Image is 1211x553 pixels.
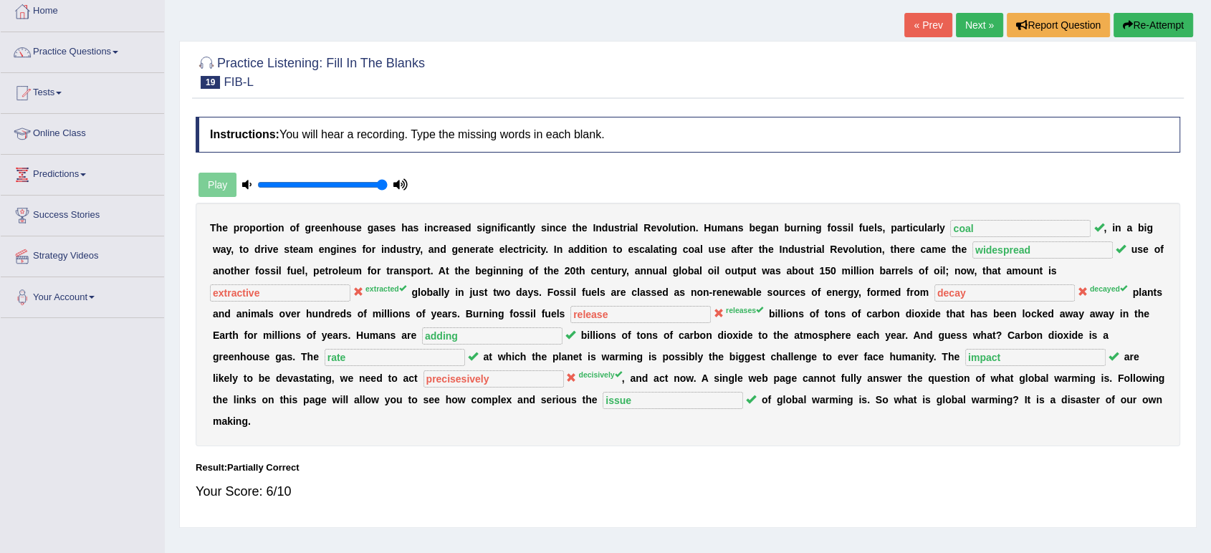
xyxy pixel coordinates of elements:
b: e [651,222,656,234]
a: Tests [1,73,164,109]
b: a [897,222,903,234]
b: e [628,244,633,255]
button: Report Question [1007,13,1110,37]
b: t [677,222,681,234]
b: e [868,222,874,234]
b: u [862,222,868,234]
b: t [239,244,243,255]
b: c [683,244,689,255]
b: r [239,222,243,234]
b: l [668,222,671,234]
b: r [797,222,800,234]
b: l [527,222,530,234]
b: r [749,244,752,255]
b: n [876,244,882,255]
b: u [918,222,924,234]
input: blank [950,220,1091,237]
a: Online Class [1,114,164,150]
input: blank [972,241,1113,259]
b: b [1138,222,1144,234]
b: u [857,244,863,255]
b: i [592,244,595,255]
b: r [439,222,442,234]
b: d [465,222,472,234]
b: c [639,244,645,255]
b: l [635,222,638,234]
b: t [231,265,234,276]
b: d [602,222,608,234]
b: a [568,244,574,255]
b: i [264,244,267,255]
b: t [759,244,762,255]
b: n [809,222,815,234]
b: m [717,222,726,234]
b: o [243,244,249,255]
b: a [479,244,485,255]
b: i [807,222,810,234]
b: u [345,222,351,234]
b: s [837,222,843,234]
b: I [779,244,782,255]
b: p [891,222,897,234]
b: i [627,222,630,234]
b: y [415,244,420,255]
b: a [512,222,517,234]
b: f [287,265,290,276]
b: e [385,222,391,234]
b: l [855,244,858,255]
b: n [324,244,330,255]
b: n [665,244,671,255]
b: f [859,222,863,234]
h2: Practice Listening: Fill In The Blanks [196,53,425,89]
b: n [800,222,807,234]
b: e [458,244,464,255]
b: e [356,222,362,234]
b: , [231,244,234,255]
b: e [488,244,494,255]
b: t [740,244,744,255]
a: Success Stories [1,196,164,231]
b: g [305,222,311,234]
b: i [848,222,851,234]
b: v [267,244,273,255]
b: e [273,244,279,255]
b: s [284,244,289,255]
b: t [289,244,293,255]
b: e [744,244,750,255]
b: s [350,222,356,234]
b: b [784,222,790,234]
b: i [910,222,913,234]
b: r [246,265,249,276]
b: Instructions: [210,128,279,140]
b: f [1160,244,1164,255]
b: l [279,265,282,276]
b: i [662,244,665,255]
b: i [424,222,427,234]
b: o [595,244,601,255]
span: 19 [201,76,220,89]
b: o [870,244,876,255]
b: i [526,244,529,255]
b: e [768,244,774,255]
b: l [822,244,825,255]
b: e [561,222,567,234]
b: i [381,244,384,255]
b: g [485,222,492,234]
b: l [700,244,703,255]
b: t [589,244,593,255]
b: i [1144,222,1147,234]
b: g [671,244,677,255]
b: e [900,244,906,255]
b: a [429,244,434,255]
b: f [255,265,259,276]
b: l [650,244,653,255]
b: e [909,244,915,255]
b: u [671,222,677,234]
b: e [961,244,967,255]
b: p [234,222,240,234]
b: u [290,265,297,276]
b: l [924,222,927,234]
b: n [1115,222,1121,234]
b: i [504,222,507,234]
b: u [1131,244,1137,255]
